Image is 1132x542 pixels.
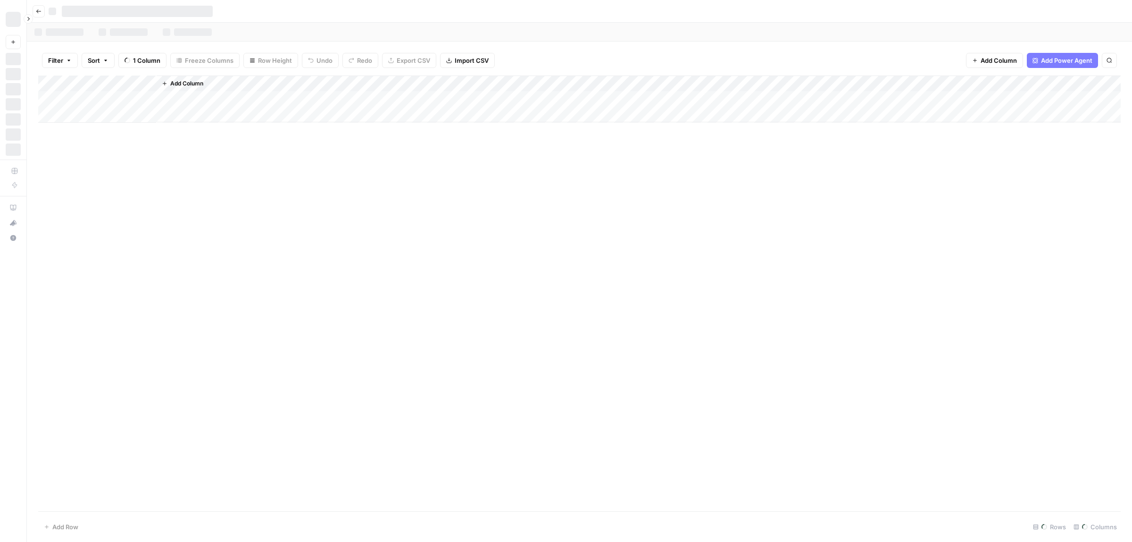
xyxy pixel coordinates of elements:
button: Sort [82,53,115,68]
span: Undo [316,56,333,65]
div: Columns [1070,519,1121,534]
span: Add Row [52,522,78,532]
span: Freeze Columns [185,56,233,65]
button: Add Row [38,519,84,534]
span: Add Column [981,56,1017,65]
button: Undo [302,53,339,68]
button: Add Power Agent [1027,53,1098,68]
span: Filter [48,56,63,65]
button: Row Height [243,53,298,68]
span: Add Power Agent [1041,56,1092,65]
button: What's new? [6,215,21,230]
button: Redo [342,53,378,68]
span: Import CSV [455,56,489,65]
button: 1 Column [118,53,166,68]
button: Freeze Columns [170,53,240,68]
button: Help + Support [6,230,21,246]
span: Row Height [258,56,292,65]
button: Add Column [158,77,207,90]
span: Add Column [170,79,203,88]
span: 1 Column [133,56,160,65]
span: Sort [88,56,100,65]
a: AirOps Academy [6,200,21,215]
button: Import CSV [440,53,495,68]
div: Rows [1029,519,1070,534]
div: What's new? [6,216,20,230]
span: Export CSV [397,56,430,65]
span: Redo [357,56,372,65]
button: Export CSV [382,53,436,68]
button: Filter [42,53,78,68]
button: Add Column [966,53,1023,68]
